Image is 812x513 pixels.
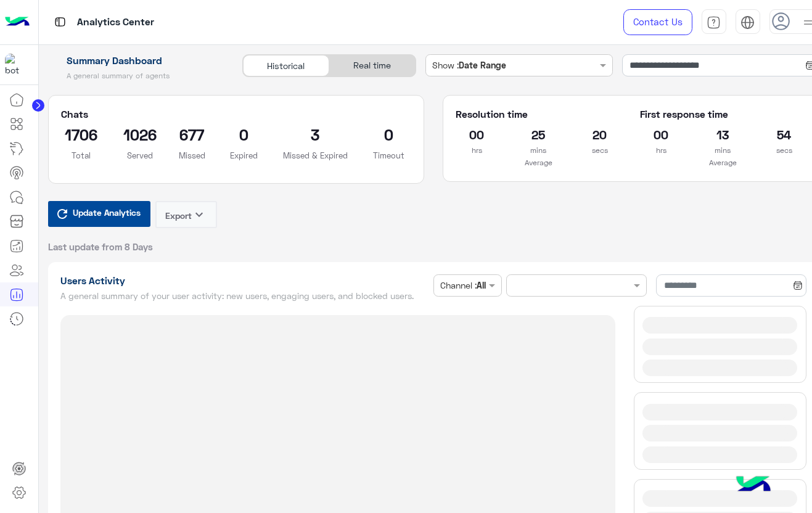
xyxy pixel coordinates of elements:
[701,144,744,157] p: mins
[329,55,416,76] div: Real time
[120,149,160,162] p: Served
[224,125,265,144] h2: 0
[517,144,560,157] p: mins
[640,157,806,169] p: Average
[48,201,150,227] button: Update Analytics
[283,125,348,144] h2: 3
[640,108,806,120] h5: First response time
[763,144,806,157] p: secs
[623,9,692,35] a: Contact Us
[48,240,153,253] span: Last update from 8 Days
[179,149,205,162] p: Missed
[578,144,621,157] p: secs
[456,144,499,157] p: hrs
[179,125,205,144] h2: 677
[48,54,229,67] h1: Summary Dashboard
[578,125,621,144] h2: 20
[224,149,265,162] p: Expired
[77,14,154,31] p: Analytics Center
[243,55,329,76] div: Historical
[366,125,411,144] h2: 0
[283,149,348,162] p: Missed & Expired
[732,464,775,507] img: hulul-logo.png
[61,108,411,120] h5: Chats
[701,125,744,144] h2: 13
[5,9,30,35] img: Logo
[155,201,217,228] button: Exportkeyboard_arrow_down
[456,125,499,144] h2: 00
[366,149,411,162] p: Timeout
[640,144,683,157] p: hrs
[640,125,683,144] h2: 00
[61,125,102,144] h2: 1706
[740,15,755,30] img: tab
[48,71,229,81] h5: A general summary of agents
[707,15,721,30] img: tab
[456,157,621,169] p: Average
[517,125,560,144] h2: 25
[763,125,806,144] h2: 54
[5,54,27,76] img: 1403182699927242
[52,14,68,30] img: tab
[192,207,207,222] i: keyboard_arrow_down
[702,9,726,35] a: tab
[70,204,144,221] span: Update Analytics
[456,108,621,120] h5: Resolution time
[120,125,160,144] h2: 1026
[61,149,102,162] p: Total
